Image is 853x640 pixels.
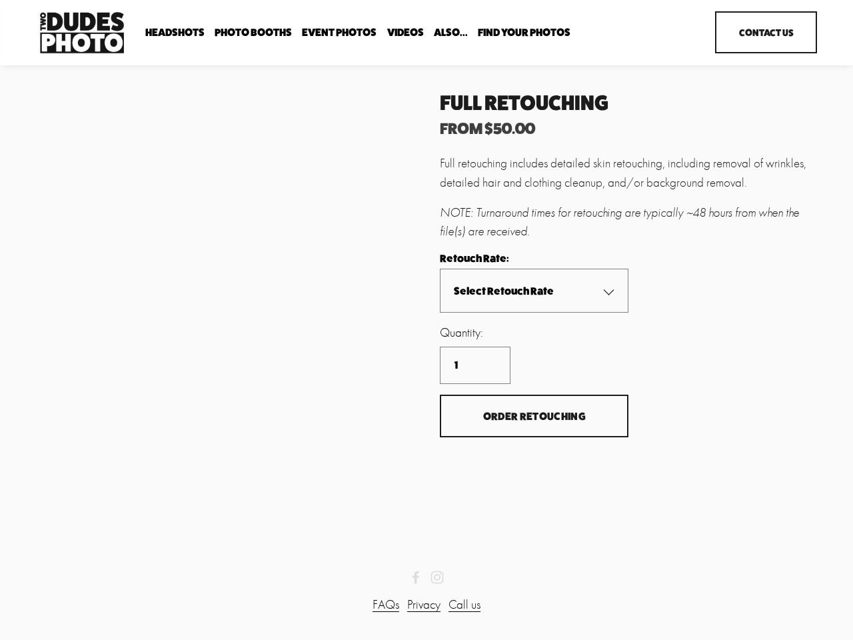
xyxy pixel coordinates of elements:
[448,595,480,615] a: Call us
[478,27,570,38] span: Find Your Photos
[440,154,817,192] p: Full retouching includes detailed skin retouching, including removal of wrinkles, detailed hair a...
[36,9,128,57] img: Two Dudes Photo | Headshots, Portraits &amp; Photo Booths
[434,27,468,38] span: Also...
[440,347,510,384] input: Quantity
[302,26,377,39] a: Event Photos
[145,27,205,38] span: Headshots
[407,595,440,615] a: Privacy
[36,92,426,109] div: Gallery
[409,571,423,584] a: 2 Dudes & A Booth
[440,395,628,438] button: Order Retouching
[145,26,205,39] a: folder dropdown
[483,410,586,423] span: Order Retouching
[440,92,817,113] h1: Full Retouching
[215,27,292,38] span: Photo Booths
[387,26,424,39] a: Videos
[373,595,399,615] a: FAQs
[478,26,570,39] a: folder dropdown
[440,205,802,239] em: NOTE: Turnaround times for retouching are typically ~48 hours from when the file(s) are received.
[215,26,292,39] a: folder dropdown
[430,571,444,584] a: Instagram
[440,252,628,265] div: Retouch Rate:
[440,323,817,343] label: Quantity:
[434,26,468,39] a: folder dropdown
[440,121,817,137] div: from $50.00
[715,11,817,53] a: Contact Us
